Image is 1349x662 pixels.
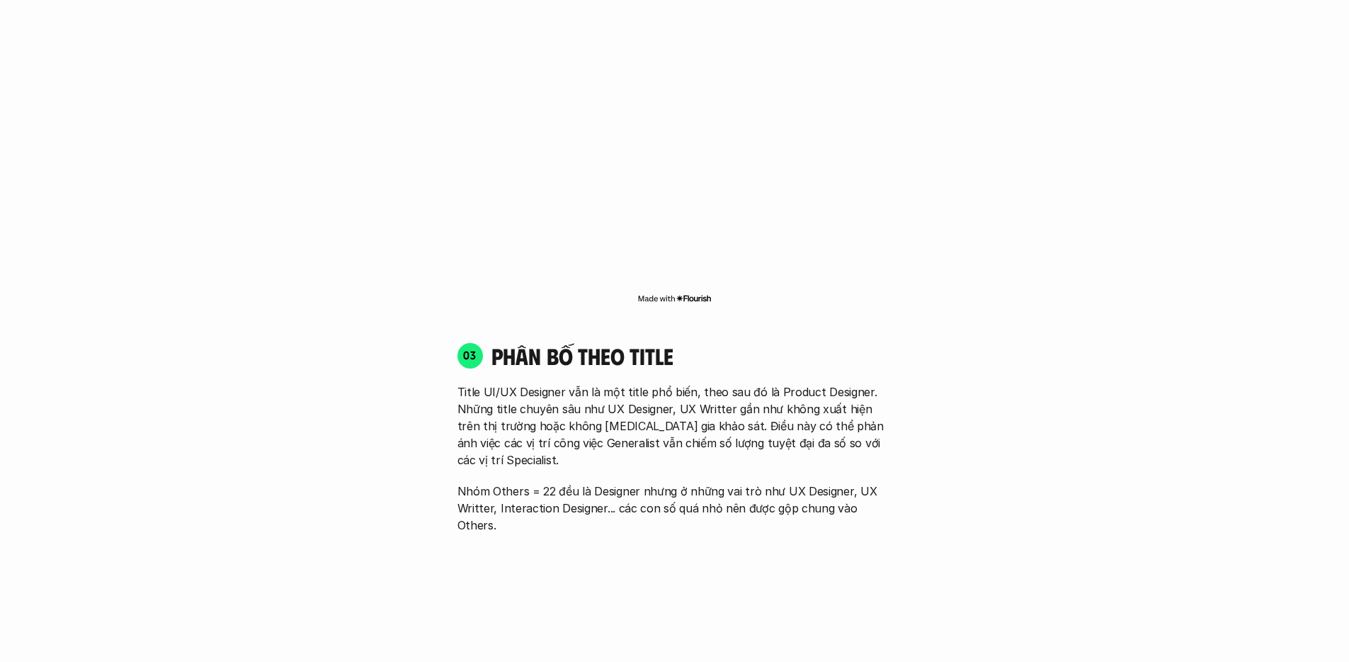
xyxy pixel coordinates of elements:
[491,342,892,369] h4: phân bố theo title
[457,483,892,534] p: Nhóm Others = 22 đều là Designer nhưng ở những vai trò như UX Designer, UX Writter, Interaction D...
[457,383,892,469] p: Title UI/UX Designer vẫn là một title phổ biến, theo sau đó là Product Designer. Những title chuy...
[637,293,712,304] img: Made with Flourish
[463,349,477,361] p: 03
